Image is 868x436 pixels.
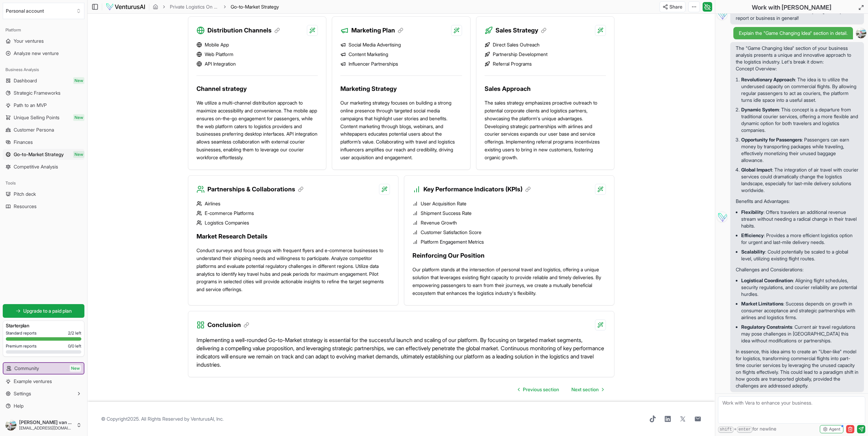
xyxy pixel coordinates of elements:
[412,239,606,245] li: Platform Engagement Metrics
[70,365,81,372] span: New
[3,189,84,200] a: Pitch deck
[3,36,84,46] a: Your ventures
[14,38,44,44] span: Your ventures
[14,403,24,409] span: Help
[191,416,222,422] a: VenturusAI, Inc
[14,163,58,170] span: Competitive Analysis
[73,151,84,158] span: New
[196,336,606,369] p: Implementing a well-rounded Go-to-Market strategy is essential for the successful launch and scal...
[3,3,84,19] button: Select an organization
[3,137,84,148] a: Finances
[196,200,390,207] li: Airlines
[660,1,686,12] button: Share
[718,425,776,433] span: + for newline
[737,426,752,433] kbd: enter
[5,420,16,431] img: ACg8ocJZ9HdxkRYuZitWL6xJzjLlKaJGRxP52ZduC6wjyW_Q16D3117X=s96-c
[3,75,84,86] a: DashboardNew
[485,84,606,94] h3: Sales Approach
[19,419,73,425] span: [PERSON_NAME] van der [PERSON_NAME]
[669,3,682,10] span: Share
[3,48,84,59] a: Analyze new venture
[14,203,37,210] span: Resources
[741,209,763,215] strong: Flexibility
[68,330,81,336] span: 2 / 2 left
[741,106,858,134] p: : This concept is a departure from traditional courier services, offering a more flexible and dyn...
[196,84,318,94] h3: Channel strategy
[412,210,606,217] li: Shipment Success Rate
[741,232,764,238] strong: Efficiency
[6,330,37,336] span: Standard reports
[106,3,146,11] img: logo
[196,247,390,294] p: Conduct surveys and focus groups with frequent flyers and e-commerce businesses to understand the...
[3,201,84,212] a: Resources
[3,388,84,399] button: Settings
[741,107,779,112] strong: Dynamic System
[485,51,606,58] li: Partnership Development
[340,51,462,58] li: Content Marketing
[741,76,858,104] p: : The idea is to utilize the underused capacity on commercial flights. By allowing regular passen...
[170,3,219,10] a: Private Logistics On Demand
[736,198,858,205] h3: Benefits and Advantages:
[196,232,390,241] h3: Market Research Details
[741,276,858,299] li: : Aligning flight schedules, security regulations, and courier reliability are potential hurdles.
[829,426,840,432] span: Agent
[717,9,728,20] img: Vera
[741,277,793,283] strong: Logistical Coordination
[101,415,223,422] span: © Copyright 2025 . All Rights Reserved by .
[207,320,249,330] h3: Conclusion
[14,77,37,84] span: Dashboard
[3,178,84,189] div: Tools
[14,390,31,397] span: Settings
[14,191,36,197] span: Pitch deck
[14,126,54,133] span: Customer Persona
[3,87,84,98] a: Strategic Frameworks
[718,426,734,433] kbd: shift
[23,308,72,314] span: Upgrade to a paid plan
[741,299,858,322] li: : Success depends on growth in consumer acceptance and strategic partnerships with airlines and l...
[856,28,866,38] img: ACg8ocJZ9HdxkRYuZitWL6xJzjLlKaJGRxP52ZduC6wjyW_Q16D3117X=s96-c
[741,231,858,247] li: : Provides a more efficient logistics option for urgent and last-mile delivery needs.
[736,8,858,22] span: Hi, I'm [PERSON_NAME], ask me anything about your report or business in general!
[14,365,39,372] span: Community
[513,383,565,396] a: Go to previous page
[351,26,403,35] h3: Marketing Plan
[736,65,858,72] h3: Concept Overview:
[340,41,462,48] li: Social Media Advertising
[196,210,390,217] li: E-commerce Platforms
[741,247,858,263] li: : Could potentially be scaled to a global level, utilizing existing flight routes.
[3,304,84,318] a: Upgrade to a paid plan
[820,425,843,433] button: Agent
[3,161,84,172] a: Competitive Analysis
[566,383,609,396] a: Go to next page
[207,26,280,35] h3: Distribution Channels
[736,45,858,65] p: The "Game Changing Idea" section of your business analysis presents a unique and innovative appro...
[485,99,606,161] p: The sales strategy emphasizes proactive outreach to potential corporate clients and logistics par...
[571,386,599,393] span: Next section
[736,348,858,389] p: In essence, this idea aims to create an "Uber-like" model for logistics, transforming commercial ...
[6,343,37,349] span: Premium reports
[412,229,606,236] li: Customer Satisfaction Score
[14,102,47,109] span: Path to an MVP
[196,219,390,226] li: Logistics Companies
[14,90,60,96] span: Strategic Frameworks
[741,167,772,173] strong: Global Impact
[423,185,531,194] h3: Key Performance Indicators (KPIs)
[412,219,606,226] li: Revenue Growth
[485,41,606,48] li: Direct Sales Outreach
[68,343,81,349] span: 0 / 0 left
[340,99,462,161] p: Our marketing strategy focuses on building a strong online presence through targeted social media...
[3,400,84,411] a: Help
[3,112,84,123] a: Unique Selling PointsNew
[717,212,728,222] img: Vera
[741,77,795,82] strong: Revolutionary Approach
[340,60,462,67] li: Influencer Partnerships
[741,166,858,194] p: : The integration of air travel with courier services could dramatically change the logistics lan...
[153,3,279,10] nav: breadcrumb
[412,251,606,260] h3: Reinforcing Our Position
[3,124,84,135] a: Customer Persona
[14,378,52,385] span: Example ventures
[736,266,858,273] h3: Challenges and Considerations:
[741,136,858,164] p: : Passengers can earn money by transporting packages while traveling, effectively monetizing thei...
[741,207,858,231] li: : Offers travelers an additional revenue stream without needing a radical change in their travel ...
[485,60,606,67] li: Referral Programs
